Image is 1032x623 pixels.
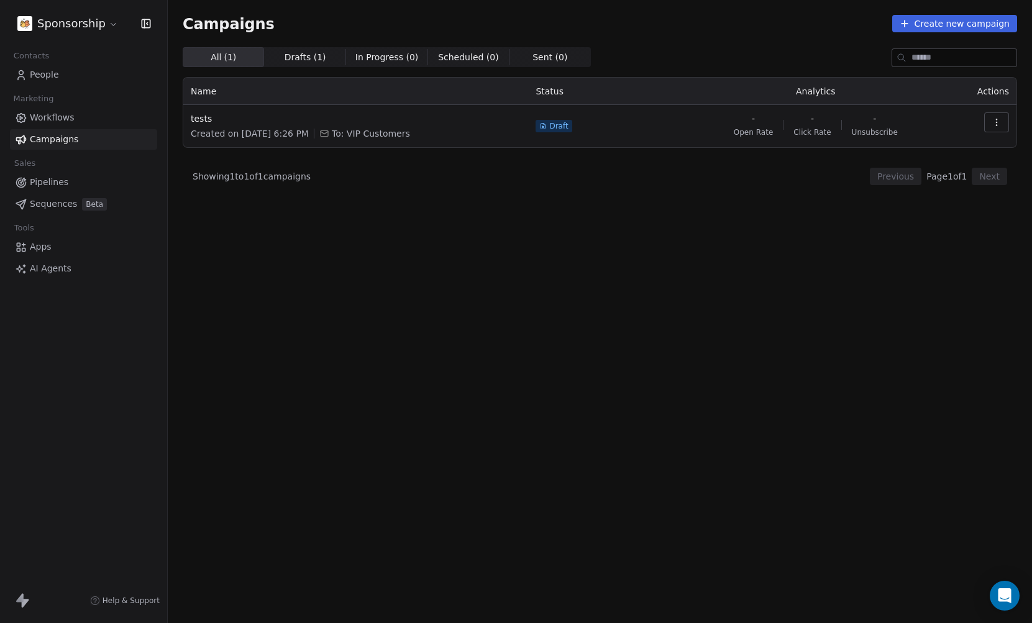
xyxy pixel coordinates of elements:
[355,51,419,64] span: In Progress ( 0 )
[10,258,157,279] a: AI Agents
[811,112,814,125] span: -
[30,198,77,211] span: Sequences
[17,16,32,31] img: logo-white-bg.png
[103,596,160,606] span: Help & Support
[30,176,68,189] span: Pipelines
[82,198,107,211] span: Beta
[10,65,157,85] a: People
[972,168,1007,185] button: Next
[532,51,567,64] span: Sent ( 0 )
[683,78,948,105] th: Analytics
[9,219,39,237] span: Tools
[15,13,121,34] button: Sponsorship
[528,78,683,105] th: Status
[10,194,157,214] a: SequencesBeta
[332,127,410,140] span: To: VIP Customers
[30,111,75,124] span: Workflows
[926,170,967,183] span: Page 1 of 1
[948,78,1016,105] th: Actions
[30,68,59,81] span: People
[549,121,568,131] span: Draft
[183,78,528,105] th: Name
[191,127,309,140] span: Created on [DATE] 6:26 PM
[438,51,499,64] span: Scheduled ( 0 )
[734,127,774,137] span: Open Rate
[8,89,59,108] span: Marketing
[183,15,275,32] span: Campaigns
[37,16,106,32] span: Sponsorship
[10,172,157,193] a: Pipelines
[752,112,755,125] span: -
[191,112,521,125] span: tests
[990,581,1020,611] div: Open Intercom Messenger
[8,47,55,65] span: Contacts
[793,127,831,137] span: Click Rate
[193,170,311,183] span: Showing 1 to 1 of 1 campaigns
[30,240,52,253] span: Apps
[852,127,898,137] span: Unsubscribe
[892,15,1017,32] button: Create new campaign
[873,112,876,125] span: -
[870,168,921,185] button: Previous
[10,129,157,150] a: Campaigns
[10,237,157,257] a: Apps
[10,107,157,128] a: Workflows
[9,154,41,173] span: Sales
[285,51,326,64] span: Drafts ( 1 )
[30,262,71,275] span: AI Agents
[90,596,160,606] a: Help & Support
[30,133,78,146] span: Campaigns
